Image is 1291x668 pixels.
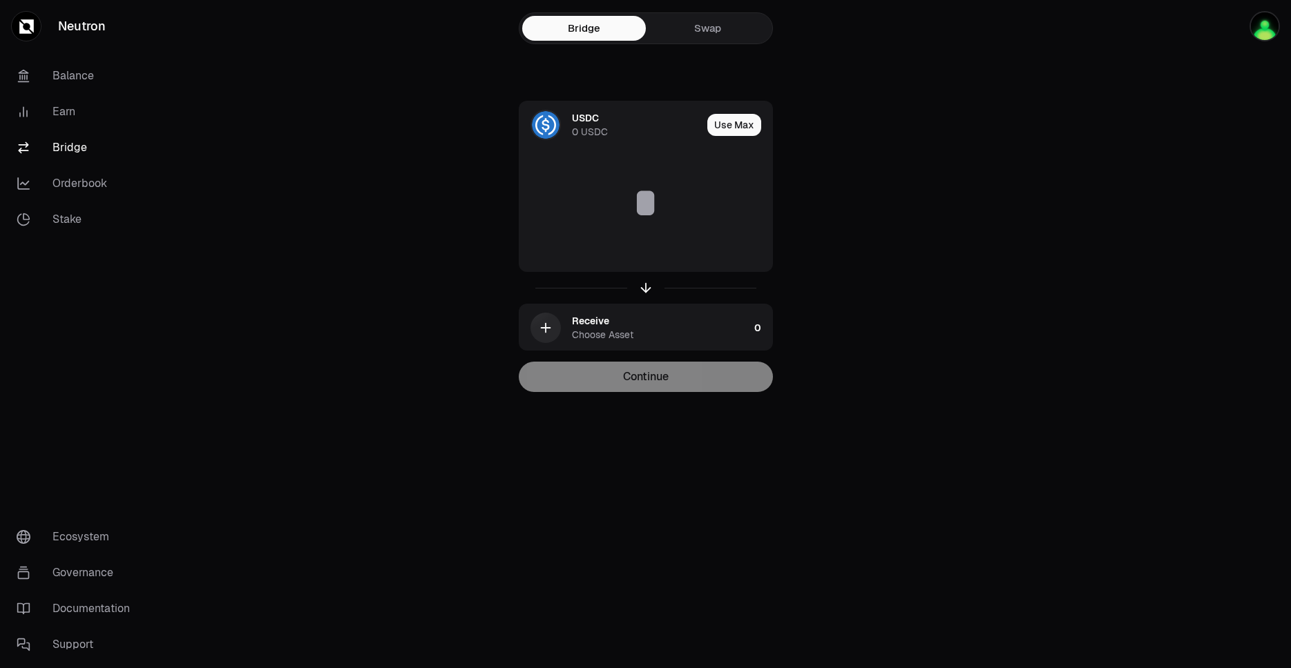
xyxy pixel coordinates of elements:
div: ReceiveChoose Asset [519,304,749,351]
div: $0.00 [624,228,651,242]
a: Support [6,627,149,662]
a: Bridge [522,16,646,41]
a: Balance [6,58,149,94]
button: ReceiveChoose Asset0 [519,304,772,351]
a: Bridge [6,130,149,166]
img: utf8 [1250,11,1280,41]
a: Stake [6,202,149,237]
a: Documentation [6,591,149,627]
a: Swap [646,16,769,41]
div: 0 [754,304,772,351]
a: Ecosystem [6,519,149,555]
a: Orderbook [6,166,149,202]
a: Governance [6,555,149,591]
div: USDC LogoUSDC0 USDC [519,101,702,148]
button: $0.00 [624,228,667,242]
div: Receive [572,314,609,328]
div: Choose Asset [572,328,633,342]
div: USDC [572,111,599,125]
img: USDC Logo [532,111,560,139]
a: Earn [6,94,149,130]
button: Use Max [707,114,761,136]
div: 0 USDC [572,125,608,139]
